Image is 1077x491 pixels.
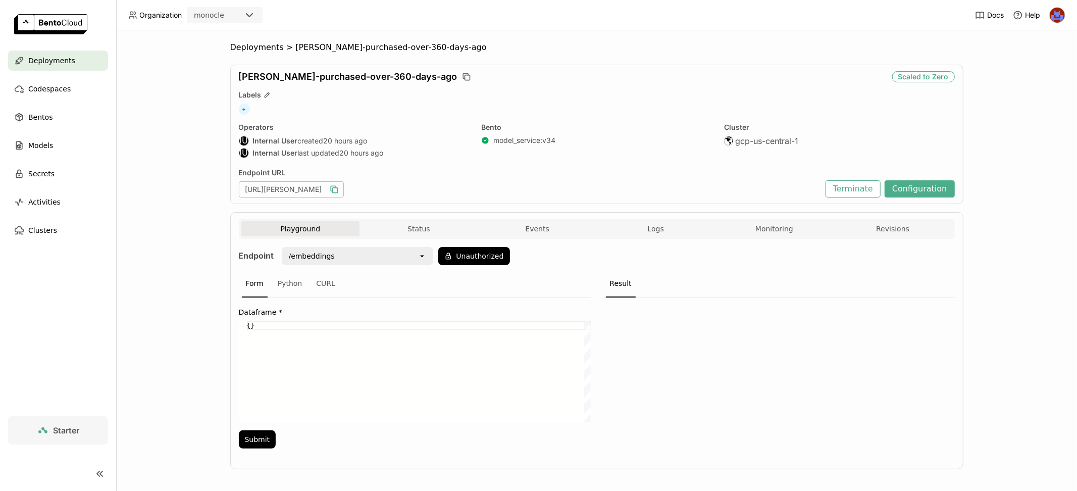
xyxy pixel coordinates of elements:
img: Noa Tavron [1050,8,1065,23]
span: + [239,104,250,115]
button: Submit [239,430,276,449]
div: Scaled to Zero [892,71,955,82]
div: Python [274,270,306,298]
span: [PERSON_NAME]-purchased-over-360-days-ago [239,71,457,82]
div: Cluster [724,123,955,132]
span: Organization [139,11,182,20]
a: model_service:v34 [493,136,555,145]
span: Activities [28,196,61,208]
span: Logs [648,224,664,233]
span: 20 hours ago [324,136,368,145]
div: Labels [239,90,955,100]
span: Secrets [28,168,55,180]
div: Internal User [239,148,249,158]
div: created [239,136,470,146]
button: Playground [241,221,360,236]
input: Selected /embeddings. [336,251,337,261]
a: Deployments [8,51,108,71]
button: Configuration [885,180,955,198]
span: Bentos [28,111,53,123]
span: Codespaces [28,83,71,95]
nav: Breadcrumbs navigation [230,42,963,53]
span: Docs [987,11,1004,20]
span: [PERSON_NAME]-purchased-over-360-days-ago [295,42,486,53]
button: Terminate [826,180,881,198]
div: Bento [481,123,712,132]
button: Monitoring [715,221,834,236]
button: Events [478,221,597,236]
button: Revisions [834,221,952,236]
input: Selected monocle. [225,11,226,21]
strong: Internal User [253,149,298,158]
a: Models [8,135,108,156]
div: [URL][PERSON_NAME] [239,181,344,198]
img: logo [14,14,87,34]
div: IU [239,149,248,158]
span: > [284,42,296,53]
div: CURL [312,270,339,298]
span: Deployments [230,42,284,53]
div: Internal User [239,136,249,146]
a: Docs [975,10,1004,20]
a: Secrets [8,164,108,184]
a: Codespaces [8,79,108,99]
div: Help [1013,10,1040,20]
a: Starter [8,416,108,445]
span: gcp-us-central-1 [735,136,798,146]
span: Help [1025,11,1040,20]
label: Dataframe * [239,308,591,316]
span: {} [247,322,254,329]
span: Deployments [28,55,75,67]
button: Status [360,221,478,236]
div: last updated [239,148,470,158]
div: monocle [194,10,224,20]
div: /embeddings [289,251,335,261]
a: Activities [8,192,108,212]
button: Unauthorized [438,247,510,265]
strong: Internal User [253,136,298,145]
span: Models [28,139,53,152]
span: 20 hours ago [340,149,384,158]
div: Endpoint URL [239,168,820,177]
svg: open [418,252,426,260]
div: Operators [239,123,470,132]
span: Clusters [28,224,57,236]
strong: Endpoint [239,251,274,261]
div: Result [606,270,636,298]
span: Starter [53,425,79,435]
div: Form [242,270,268,298]
a: Clusters [8,220,108,240]
a: Bentos [8,107,108,127]
div: IU [239,136,248,145]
